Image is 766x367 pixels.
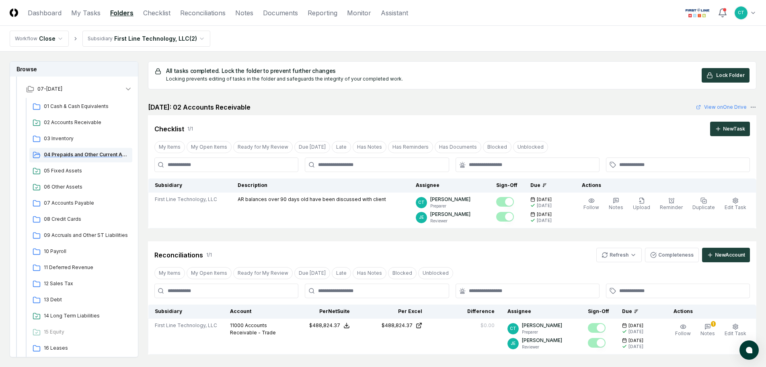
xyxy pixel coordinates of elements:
[430,211,470,218] p: [PERSON_NAME]
[206,251,212,259] div: 1 / 1
[143,8,170,18] a: Checklist
[29,116,132,130] a: 02 Accounts Receivable
[702,68,750,83] button: Lock Folder
[29,309,132,323] a: 14 Long Term Liabilities
[658,196,684,213] button: Reminder
[29,148,132,162] a: 04 Prepaids and Other Current Assets
[725,204,746,210] span: Edit Task
[29,164,132,178] a: 05 Fixed Assets
[230,308,277,315] div: Account
[29,261,132,275] a: 11 Deferred Revenue
[537,197,552,203] span: [DATE]
[29,293,132,307] a: 13 Debt
[628,329,643,335] div: [DATE]
[633,204,650,210] span: Upload
[29,196,132,211] a: 07 Accounts Payable
[308,8,337,18] a: Reporting
[294,141,330,153] button: Due Today
[691,196,717,213] button: Duplicate
[537,203,552,209] div: [DATE]
[148,178,232,193] th: Subsidiary
[734,6,748,20] button: CT
[674,322,692,339] button: Follow
[44,232,129,239] span: 09 Accruals and Other ST Liabilities
[353,267,386,279] button: Has Notes
[29,245,132,259] a: 10 Payroll
[332,267,351,279] button: Late
[582,196,601,213] button: Follow
[481,322,495,329] div: $0.00
[148,305,224,319] th: Subsidiary
[511,340,515,346] span: JE
[583,204,599,210] span: Follow
[667,308,750,315] div: Actions
[522,329,562,335] p: Preparer
[235,8,253,18] a: Notes
[581,305,616,319] th: Sign-Off
[44,280,129,287] span: 12 Sales Tax
[166,75,403,83] div: Locking prevents editing of tasks in the folder and safeguards the integrity of your completed work.
[284,305,356,319] th: Per NetSuite
[71,8,101,18] a: My Tasks
[20,80,139,98] button: 07-[DATE]
[166,68,403,74] h5: All tasks completed. Lock the folder to prevent further changes
[347,8,371,18] a: Monitor
[496,212,514,222] button: Mark complete
[187,141,232,153] button: My Open Items
[483,141,511,153] button: Blocked
[501,305,581,319] th: Assignee
[430,203,470,209] p: Preparer
[631,196,652,213] button: Upload
[44,248,129,255] span: 10 Payroll
[522,322,562,329] p: [PERSON_NAME]
[187,267,232,279] button: My Open Items
[418,199,425,205] span: CT
[230,322,276,336] span: Accounts Receivable - Trade
[309,322,340,329] div: $488,824.37
[510,326,516,332] span: CT
[699,322,717,339] button: 1Notes
[723,322,748,339] button: Edit Task
[44,199,129,207] span: 07 Accounts Payable
[382,322,413,329] div: $488,824.37
[388,267,417,279] button: Blocked
[44,296,129,303] span: 13 Debt
[44,183,129,191] span: 06 Other Assets
[419,214,424,220] span: JE
[530,182,563,189] div: Due
[596,248,642,262] button: Refresh
[418,267,453,279] button: Unblocked
[10,62,138,77] h3: Browse
[44,135,129,142] span: 03 Inventory
[44,167,129,174] span: 05 Fixed Assets
[231,178,409,193] th: Description
[29,132,132,146] a: 03 Inventory
[490,178,524,193] th: Sign-Off
[513,141,548,153] button: Unblocked
[588,323,606,333] button: Mark complete
[155,196,217,203] span: First Line Technology, LLC
[29,325,132,340] a: 15 Equity
[588,338,606,348] button: Mark complete
[233,267,293,279] button: Ready for My Review
[537,211,552,218] span: [DATE]
[29,277,132,291] a: 12 Sales Tax
[622,308,654,315] div: Due
[28,8,62,18] a: Dashboard
[154,141,185,153] button: My Items
[10,8,18,17] img: Logo
[353,141,386,153] button: Has Notes
[363,322,422,329] a: $488,824.37
[711,321,716,327] div: 1
[110,8,133,18] a: Folders
[609,204,623,210] span: Notes
[10,31,210,47] nav: breadcrumb
[409,178,490,193] th: Assignee
[263,8,298,18] a: Documents
[381,8,408,18] a: Assistant
[537,218,552,224] div: [DATE]
[29,212,132,227] a: 08 Credit Cards
[230,322,244,328] span: 11000
[154,250,203,260] div: Reconciliations
[575,182,750,189] div: Actions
